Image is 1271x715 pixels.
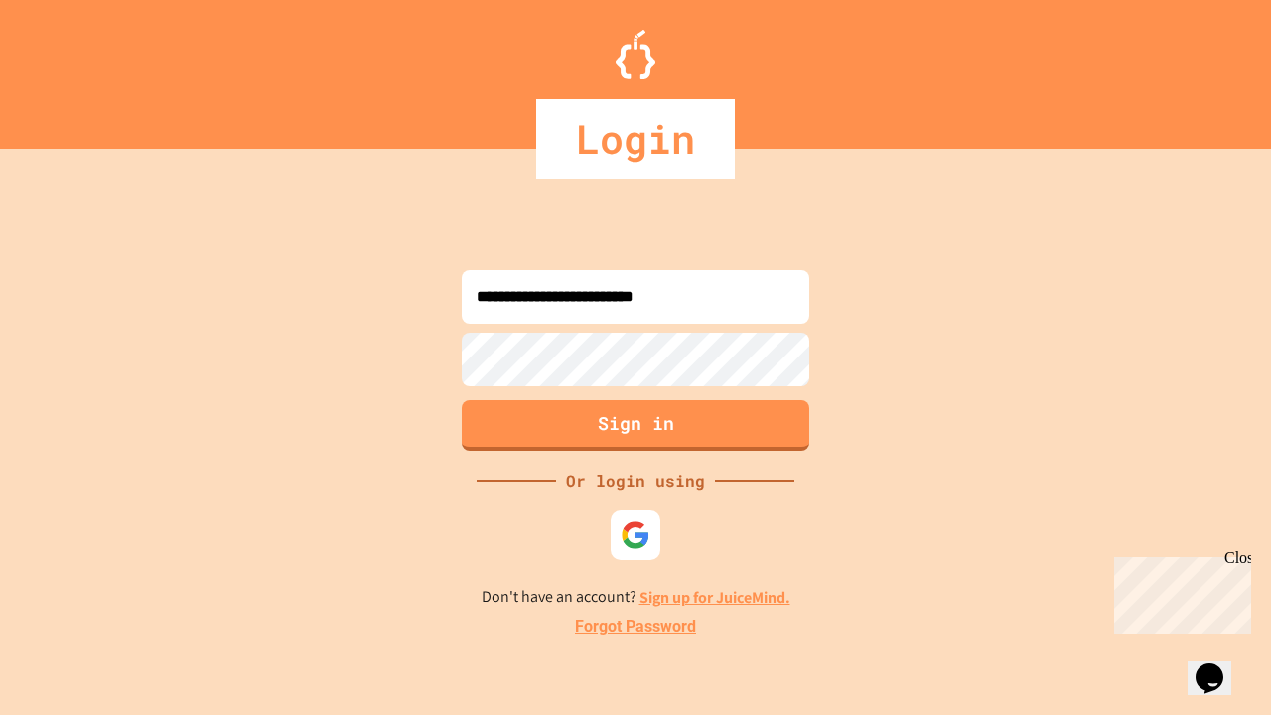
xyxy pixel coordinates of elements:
iframe: chat widget [1188,636,1251,695]
div: Login [536,99,735,179]
iframe: chat widget [1106,549,1251,634]
button: Sign in [462,400,809,451]
p: Don't have an account? [482,585,790,610]
a: Forgot Password [575,615,696,639]
div: Chat with us now!Close [8,8,137,126]
img: Logo.svg [616,30,655,79]
img: google-icon.svg [621,520,650,550]
div: Or login using [556,469,715,493]
a: Sign up for JuiceMind. [639,587,790,608]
